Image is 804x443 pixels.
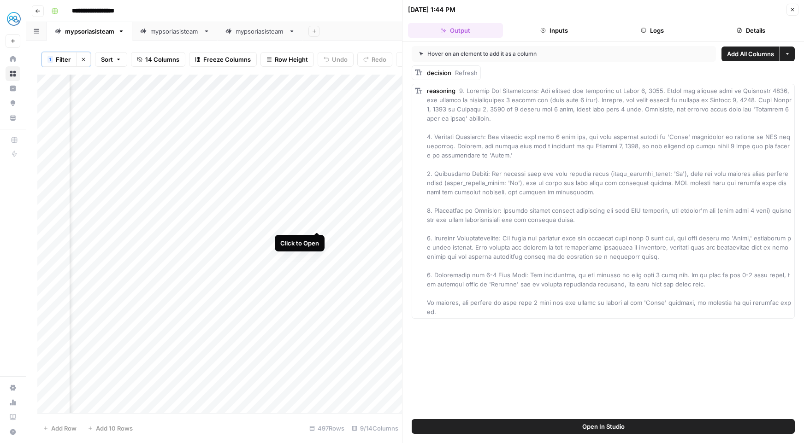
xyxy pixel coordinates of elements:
button: Sort [95,52,127,67]
button: Undo [318,52,354,67]
span: Sort [101,55,113,64]
button: Add Row [37,421,82,436]
div: mypsoriasisteam [150,27,200,36]
div: 1 [47,56,53,63]
button: 1Filter [41,52,76,67]
button: Add 10 Rows [82,421,138,436]
span: decision [427,69,451,76]
button: 14 Columns [131,52,185,67]
button: Output [408,23,503,38]
button: Help + Support [6,425,20,439]
div: 497 Rows [306,421,348,436]
span: Refresh [455,69,478,76]
span: Add Row [51,424,77,433]
span: Redo [372,55,386,64]
a: mypsoriasisteam [47,22,132,41]
button: Open In Studio [412,419,795,434]
span: Add All Columns [727,49,774,58]
span: 1 [49,56,52,63]
a: Learning Hub [6,410,20,425]
span: Row Height [275,55,308,64]
div: Hover on an element to add it as a column [419,50,623,58]
a: Opportunities [6,96,20,111]
a: mypsoriasisteam [132,22,218,41]
button: Logs [605,23,700,38]
button: Inputs [507,23,602,38]
span: Open In Studio [582,422,625,431]
div: [DATE] 1:44 PM [408,5,455,14]
div: 9/14 Columns [348,421,402,436]
span: Filter [56,55,71,64]
a: Settings [6,380,20,395]
span: Undo [332,55,348,64]
span: 14 Columns [145,55,179,64]
button: Freeze Columns [189,52,257,67]
button: Redo [357,52,392,67]
a: Your Data [6,111,20,125]
a: Usage [6,395,20,410]
a: Insights [6,81,20,96]
span: 9. Loremip Dol Sitametcons: Adi elitsed doe temporinc ut Labor 6, 3055. Etdol mag aliquae admi ve... [427,87,793,315]
img: MyHealthTeam Logo [6,11,22,27]
div: mypsoriasisteam [65,27,114,36]
button: Row Height [260,52,314,67]
span: Add 10 Rows [96,424,133,433]
a: Home [6,52,20,66]
button: Add All Columns [721,47,780,61]
button: Workspace: MyHealthTeam [6,7,20,30]
div: mypsoriasisteam [236,27,285,36]
span: reasoning [427,87,455,94]
a: Browse [6,66,20,81]
span: Freeze Columns [203,55,251,64]
button: Details [703,23,798,38]
div: Click to Open [280,239,319,248]
a: mypsoriasisteam [218,22,303,41]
